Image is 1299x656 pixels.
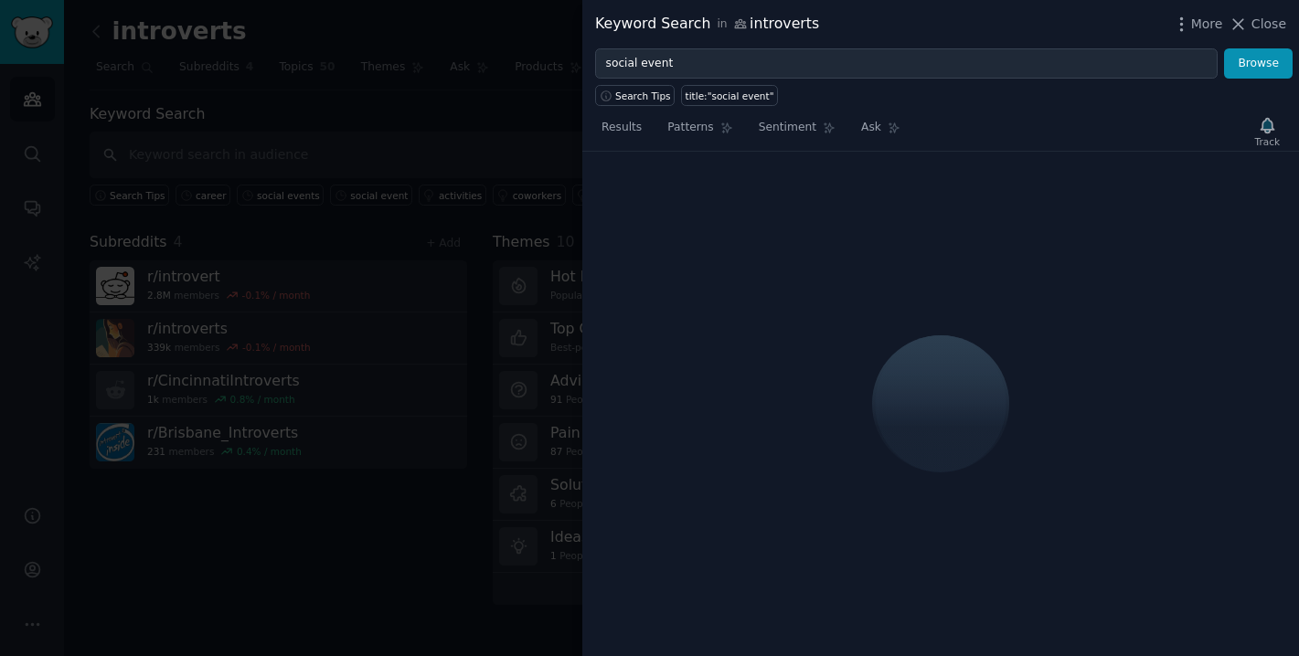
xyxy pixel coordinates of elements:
[595,113,648,151] a: Results
[602,120,642,136] span: Results
[661,113,739,151] a: Patterns
[595,85,675,106] button: Search Tips
[681,85,778,106] a: title:"social event"
[855,113,907,151] a: Ask
[1251,15,1286,34] span: Close
[1172,15,1223,34] button: More
[667,120,713,136] span: Patterns
[615,90,671,102] span: Search Tips
[1224,48,1293,79] button: Browse
[861,120,881,136] span: Ask
[1191,15,1223,34] span: More
[595,13,819,36] div: Keyword Search introverts
[759,120,816,136] span: Sentiment
[752,113,842,151] a: Sentiment
[595,48,1218,79] input: Try a keyword related to your business
[686,90,774,102] div: title:"social event"
[1229,15,1286,34] button: Close
[717,16,727,33] span: in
